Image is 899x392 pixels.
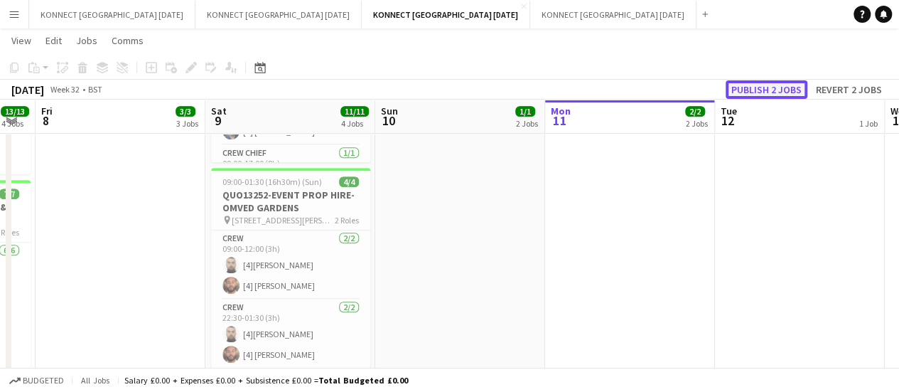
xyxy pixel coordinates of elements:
div: 4 Jobs [1,118,28,129]
span: 13/13 [1,106,29,117]
button: KONNECT [GEOGRAPHIC_DATA] [DATE] [362,1,530,28]
span: Week 32 [47,84,82,95]
span: Budgeted [23,376,64,386]
span: 12 [718,112,737,129]
a: Comms [106,31,149,50]
button: Revert 2 jobs [810,80,888,99]
div: [DATE] [11,83,44,97]
span: View [11,34,31,47]
app-card-role: Crew Chief1/109:00-17:00 (8h) [211,145,370,194]
button: Budgeted [7,373,66,388]
a: Jobs [70,31,103,50]
span: Jobs [76,34,97,47]
app-card-role: Crew2/222:30-01:30 (3h)[4][PERSON_NAME][4] [PERSON_NAME] [211,300,370,369]
span: 11 [549,112,571,129]
span: [STREET_ADDRESS][PERSON_NAME]. [232,215,335,226]
div: 3 Jobs [176,118,198,129]
span: Mon [551,105,571,117]
span: Total Budgeted £0.00 [318,375,408,386]
span: 2 Roles [335,215,359,226]
span: Comms [112,34,144,47]
button: Publish 2 jobs [726,80,807,99]
div: 4 Jobs [341,118,368,129]
div: 1 Job [859,118,878,129]
div: Salary £0.00 + Expenses £0.00 + Subsistence £0.00 = [124,375,408,386]
div: BST [88,84,102,95]
span: 4/4 [339,176,359,187]
span: 10 [379,112,398,129]
span: Sat [211,105,227,117]
app-card-role: Crew2/209:00-12:00 (3h)[4][PERSON_NAME][4] [PERSON_NAME] [211,231,370,300]
h3: QUO13252-EVENT PROP HIRE-OMVED GARDENS [211,189,370,214]
span: Tue [721,105,737,117]
span: 3/3 [176,106,195,117]
button: KONNECT [GEOGRAPHIC_DATA] [DATE] [29,1,195,28]
a: View [6,31,37,50]
span: 09:00-01:30 (16h30m) (Sun) [222,176,322,187]
div: 2 Jobs [686,118,708,129]
span: 9 [209,112,227,129]
button: KONNECT [GEOGRAPHIC_DATA] [DATE] [530,1,696,28]
span: 2/2 [685,106,705,117]
span: 1/1 [515,106,535,117]
app-job-card: 09:00-01:30 (16h30m) (Sun)4/4QUO13252-EVENT PROP HIRE-OMVED GARDENS [STREET_ADDRESS][PERSON_NAME]... [211,168,370,369]
button: KONNECT [GEOGRAPHIC_DATA] [DATE] [195,1,362,28]
span: 8 [39,112,53,129]
span: Edit [45,34,62,47]
span: All jobs [78,375,112,386]
span: Fri [41,105,53,117]
span: Sun [381,105,398,117]
span: 11/11 [340,106,369,117]
div: 2 Jobs [516,118,538,129]
a: Edit [40,31,68,50]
